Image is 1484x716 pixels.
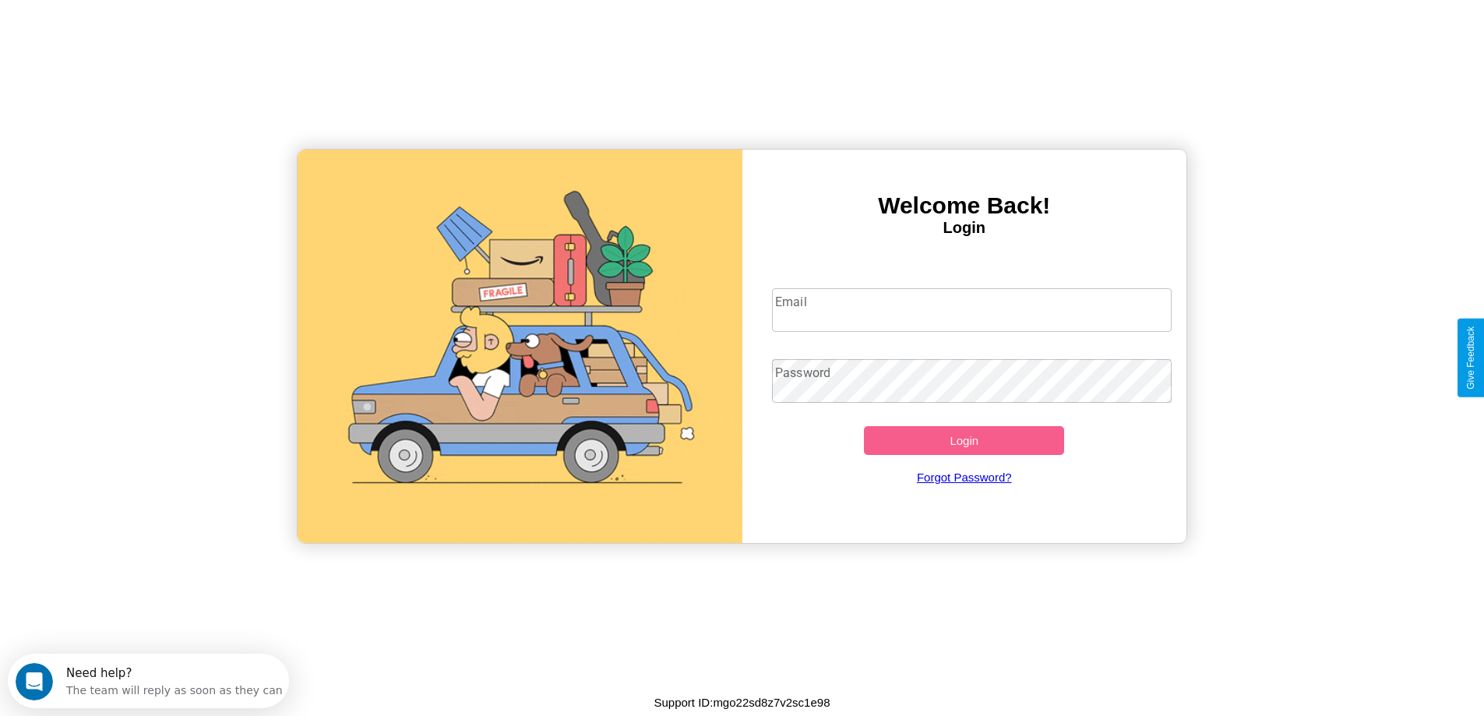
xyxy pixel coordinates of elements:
[6,6,290,49] div: Open Intercom Messenger
[16,663,53,700] iframe: Intercom live chat
[8,654,289,708] iframe: Intercom live chat discovery launcher
[654,692,830,713] p: Support ID: mgo22sd8z7v2sc1e98
[1465,326,1476,390] div: Give Feedback
[864,426,1064,455] button: Login
[298,150,742,543] img: gif
[58,13,275,26] div: Need help?
[764,455,1164,499] a: Forgot Password?
[58,26,275,42] div: The team will reply as soon as they can
[742,219,1187,237] h4: Login
[742,192,1187,219] h3: Welcome Back!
